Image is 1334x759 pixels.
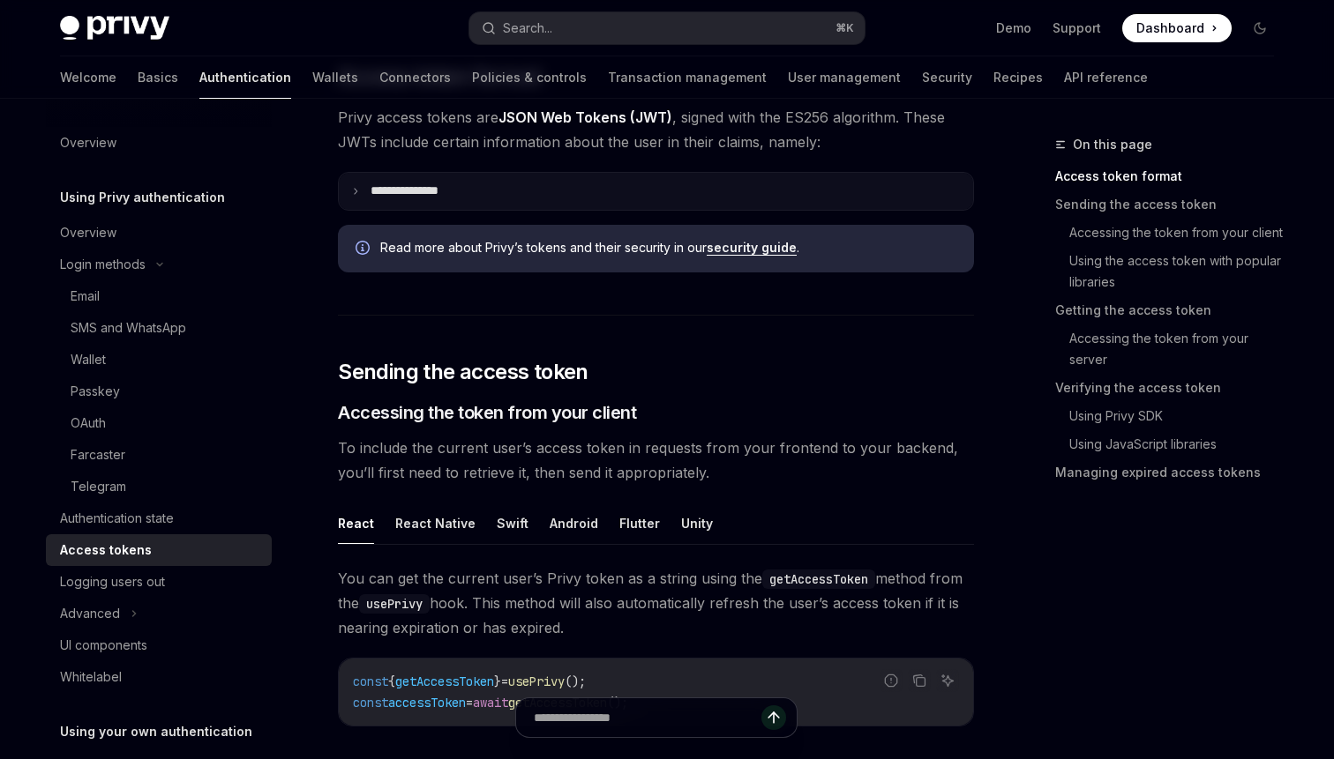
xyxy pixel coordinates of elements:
[1246,14,1274,42] button: Toggle dark mode
[565,673,586,689] span: ();
[338,502,374,544] button: React
[60,222,116,243] div: Overview
[71,444,125,465] div: Farcaster
[60,603,120,624] div: Advanced
[60,16,169,41] img: dark logo
[608,56,767,99] a: Transaction management
[619,502,660,544] button: Flutter
[1055,190,1288,219] a: Sending the access token
[380,239,956,257] span: Read more about Privy’s tokens and their security in our .
[681,502,713,544] button: Unity
[46,127,272,159] a: Overview
[60,539,152,561] div: Access tokens
[1055,296,1288,324] a: Getting the access token
[1069,324,1288,374] a: Accessing the token from your server
[1069,247,1288,296] a: Using the access token with popular libraries
[936,669,959,692] button: Ask AI
[46,217,272,249] a: Overview
[312,56,358,99] a: Wallets
[469,12,865,44] button: Search...⌘K
[501,673,508,689] span: =
[138,56,178,99] a: Basics
[1055,458,1288,487] a: Managing expired access tokens
[550,502,598,544] button: Android
[922,56,972,99] a: Security
[71,381,120,402] div: Passkey
[60,635,147,656] div: UI components
[338,358,588,386] span: Sending the access token
[908,669,931,692] button: Copy the contents from the code block
[60,254,146,275] div: Login methods
[46,471,272,502] a: Telegram
[60,666,122,688] div: Whitelabel
[46,439,272,471] a: Farcaster
[996,19,1031,37] a: Demo
[60,56,116,99] a: Welcome
[356,241,373,258] svg: Info
[60,571,165,592] div: Logging users out
[993,56,1043,99] a: Recipes
[1069,402,1288,430] a: Using Privy SDK
[494,673,501,689] span: }
[472,56,587,99] a: Policies & controls
[497,502,528,544] button: Swift
[1055,374,1288,402] a: Verifying the access token
[338,105,974,154] span: Privy access tokens are , signed with the ES256 algorithm. These JWTs include certain information...
[46,344,272,376] a: Wallet
[508,673,565,689] span: usePrivy
[379,56,451,99] a: Connectors
[46,407,272,439] a: OAuth
[46,534,272,566] a: Access tokens
[46,376,272,407] a: Passkey
[46,312,272,344] a: SMS and WhatsApp
[1073,134,1152,155] span: On this page
[46,661,272,693] a: Whitelabel
[199,56,291,99] a: Authentication
[60,132,116,153] div: Overview
[1053,19,1101,37] a: Support
[71,349,106,370] div: Wallet
[503,18,552,39] div: Search...
[1122,14,1232,42] a: Dashboard
[353,673,388,689] span: const
[762,569,875,589] code: getAccessToken
[388,673,395,689] span: {
[1055,162,1288,190] a: Access token format
[707,240,797,256] a: security guide
[761,705,786,730] button: Send message
[880,669,903,692] button: Report incorrect code
[1064,56,1148,99] a: API reference
[71,286,100,307] div: Email
[60,508,174,529] div: Authentication state
[338,435,974,485] span: To include the current user’s access token in requests from your frontend to your backend, you’ll...
[359,594,430,614] code: usePrivy
[71,476,126,497] div: Telegram
[498,108,672,127] a: JSON Web Tokens (JWT)
[60,187,225,208] h5: Using Privy authentication
[788,56,901,99] a: User management
[71,413,106,434] div: OAuth
[60,721,252,742] h5: Using your own authentication
[1069,430,1288,458] a: Using JavaScript libraries
[836,21,854,35] span: ⌘ K
[338,400,636,425] span: Accessing the token from your client
[395,673,494,689] span: getAccessToken
[71,317,186,339] div: SMS and WhatsApp
[46,280,272,312] a: Email
[46,566,272,598] a: Logging users out
[46,502,272,534] a: Authentication state
[338,566,974,640] span: You can get the current user’s Privy token as a string using the method from the hook. This metho...
[395,502,476,544] button: React Native
[1136,19,1204,37] span: Dashboard
[1069,219,1288,247] a: Accessing the token from your client
[46,629,272,661] a: UI components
